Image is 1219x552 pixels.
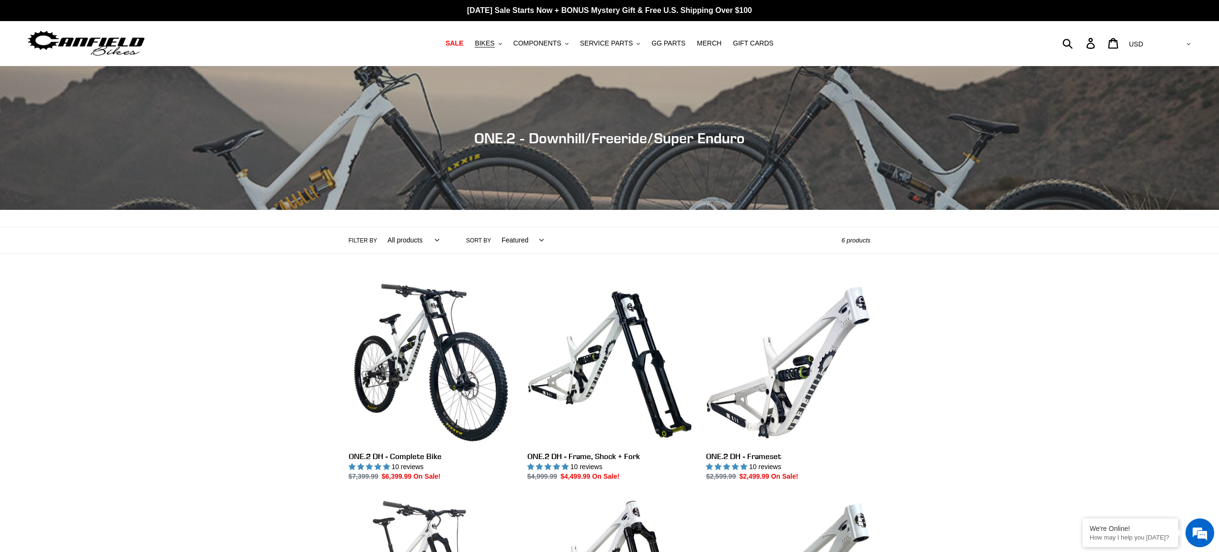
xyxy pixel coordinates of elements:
label: Sort by [466,236,491,245]
div: We're Online! [1090,525,1171,532]
a: MERCH [692,37,726,50]
input: Search [1068,33,1092,54]
p: How may I help you today? [1090,534,1171,541]
a: GIFT CARDS [728,37,778,50]
button: SERVICE PARTS [575,37,645,50]
a: GG PARTS [647,37,690,50]
a: SALE [441,37,468,50]
img: Canfield Bikes [26,28,146,58]
span: MERCH [697,39,721,47]
span: SALE [445,39,463,47]
span: BIKES [475,39,494,47]
span: 6 products [842,237,871,244]
span: GIFT CARDS [733,39,774,47]
span: ONE.2 - Downhill/Freeride/Super Enduro [474,129,745,147]
span: SERVICE PARTS [580,39,633,47]
span: COMPONENTS [513,39,561,47]
button: BIKES [470,37,506,50]
label: Filter by [349,236,377,245]
span: GG PARTS [651,39,685,47]
button: COMPONENTS [509,37,573,50]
